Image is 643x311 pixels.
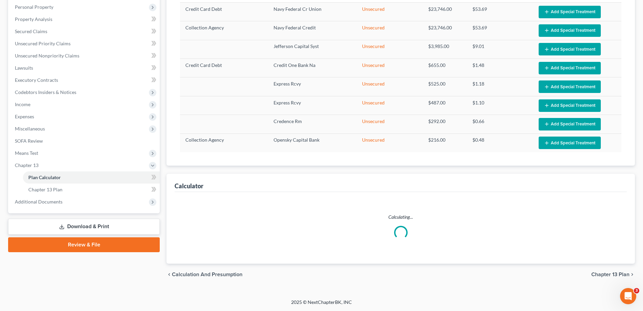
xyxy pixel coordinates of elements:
[15,77,58,83] span: Executory Contracts
[15,162,38,168] span: Chapter 13
[268,40,356,58] td: Jefferson Capital Syst
[9,13,160,25] a: Property Analysis
[268,115,356,134] td: Credence Rm
[423,21,467,40] td: $23,746.00
[467,134,533,152] td: $0.48
[9,38,160,50] a: Unsecured Priority Claims
[357,115,423,134] td: Unsecured
[15,138,43,144] span: SOFA Review
[23,184,160,196] a: Chapter 13 Plan
[620,288,636,304] iframe: Intercom live chat
[15,28,47,34] span: Secured Claims
[8,237,160,252] a: Review & File
[423,2,467,21] td: $23,746.00
[23,171,160,184] a: Plan Calculator
[28,187,62,192] span: Chapter 13 Plan
[467,2,533,21] td: $53.69
[539,137,601,149] button: Add Special Treatment
[423,59,467,77] td: $655.00
[172,272,242,277] span: Calculation and Presumption
[15,65,33,71] span: Lawsuits
[467,77,533,96] td: $1.18
[423,115,467,134] td: $292.00
[9,25,160,38] a: Secured Claims
[166,272,172,277] i: chevron_left
[539,80,601,93] button: Add Special Treatment
[15,89,76,95] span: Codebtors Insiders & Notices
[357,2,423,21] td: Unsecured
[129,299,514,311] div: 2025 © NextChapterBK, INC
[357,134,423,152] td: Unsecured
[15,101,30,107] span: Income
[357,59,423,77] td: Unsecured
[268,77,356,96] td: Express Rcvy
[357,77,423,96] td: Unsecured
[539,6,601,18] button: Add Special Treatment
[591,272,629,277] span: Chapter 13 Plan
[180,59,268,77] td: Credit Card Debt
[268,134,356,152] td: Opensky Capital Bank
[634,288,639,293] span: 3
[423,134,467,152] td: $216.00
[268,2,356,21] td: Navy Federal Cr Union
[539,118,601,130] button: Add Special Treatment
[15,114,34,119] span: Expenses
[539,99,601,112] button: Add Special Treatment
[591,272,635,277] button: Chapter 13 Plan chevron_right
[467,96,533,115] td: $1.10
[357,40,423,58] td: Unsecured
[539,24,601,37] button: Add Special Treatment
[357,21,423,40] td: Unsecured
[268,59,356,77] td: Credit One Bank Na
[15,199,62,205] span: Additional Documents
[180,2,268,21] td: Credit Card Debt
[15,53,79,58] span: Unsecured Nonpriority Claims
[8,219,160,235] a: Download & Print
[175,182,203,190] div: Calculator
[423,40,467,58] td: $3,985.00
[15,150,38,156] span: Means Test
[15,126,45,131] span: Miscellaneous
[629,272,635,277] i: chevron_right
[357,96,423,115] td: Unsecured
[467,59,533,77] td: $1.48
[9,50,160,62] a: Unsecured Nonpriority Claims
[423,77,467,96] td: $525.00
[15,16,52,22] span: Property Analysis
[166,272,242,277] button: chevron_left Calculation and Presumption
[180,134,268,152] td: Collection Agency
[15,41,71,46] span: Unsecured Priority Claims
[180,21,268,40] td: Collection Agency
[467,40,533,58] td: $9.01
[467,21,533,40] td: $53.69
[268,96,356,115] td: Express Rcvy
[180,214,621,220] p: Calculating...
[9,62,160,74] a: Lawsuits
[539,62,601,74] button: Add Special Treatment
[15,4,53,10] span: Personal Property
[9,74,160,86] a: Executory Contracts
[9,135,160,147] a: SOFA Review
[467,115,533,134] td: $0.66
[268,21,356,40] td: Navy Federal Credit
[28,174,61,180] span: Plan Calculator
[539,43,601,55] button: Add Special Treatment
[423,96,467,115] td: $487.00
